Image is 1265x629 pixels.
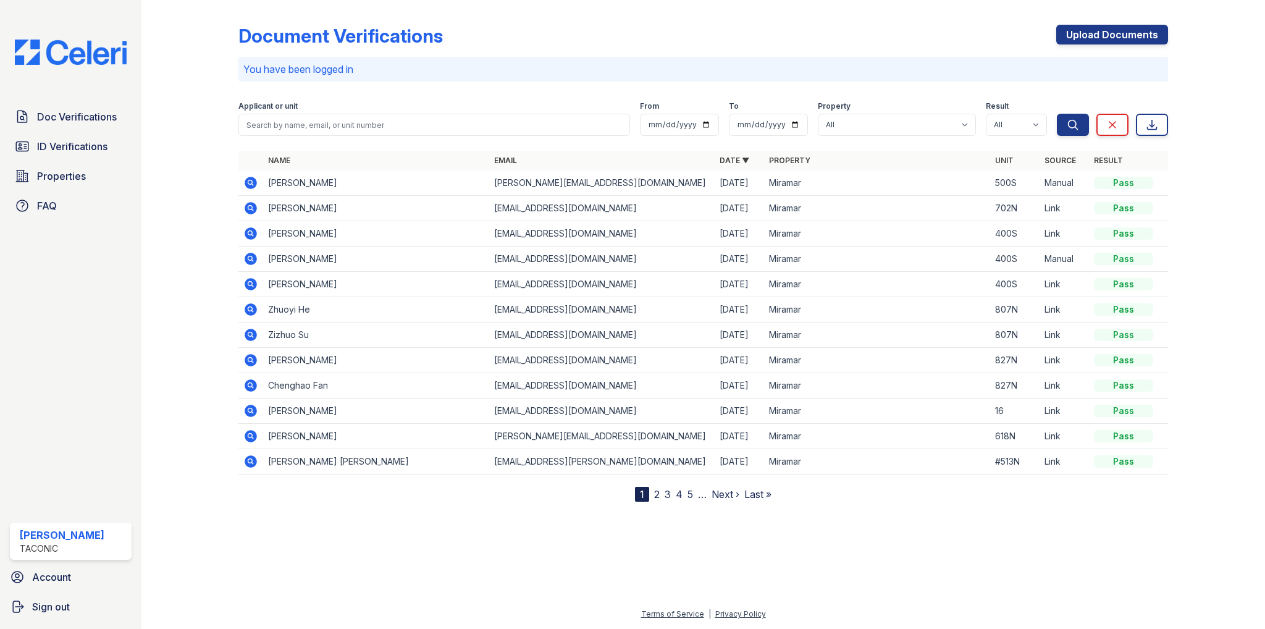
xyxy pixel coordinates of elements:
td: [DATE] [715,171,764,196]
td: [PERSON_NAME] [263,221,489,247]
td: Miramar [764,399,990,424]
td: Link [1040,272,1089,297]
span: FAQ [37,198,57,213]
td: Link [1040,449,1089,475]
a: Privacy Policy [715,609,766,618]
td: Miramar [764,449,990,475]
td: Link [1040,297,1089,323]
td: [DATE] [715,373,764,399]
td: 500S [990,171,1040,196]
td: Link [1040,323,1089,348]
td: Miramar [764,196,990,221]
a: 5 [687,488,693,500]
td: [PERSON_NAME] [263,272,489,297]
label: From [640,101,659,111]
td: [DATE] [715,297,764,323]
div: Taconic [20,542,104,555]
a: Properties [10,164,132,188]
span: … [698,487,707,502]
td: Zizhuo Su [263,323,489,348]
a: Unit [995,156,1014,165]
td: Miramar [764,171,990,196]
td: 16 [990,399,1040,424]
label: To [729,101,739,111]
a: Terms of Service [641,609,704,618]
td: 400S [990,272,1040,297]
td: [DATE] [715,247,764,272]
td: Manual [1040,247,1089,272]
td: [PERSON_NAME] [263,171,489,196]
a: Source [1044,156,1076,165]
td: [EMAIL_ADDRESS][DOMAIN_NAME] [489,373,715,399]
div: Document Verifications [238,25,443,47]
div: Pass [1094,430,1153,442]
div: Pass [1094,329,1153,341]
div: Pass [1094,303,1153,316]
td: 400S [990,247,1040,272]
td: Link [1040,424,1089,449]
td: [DATE] [715,449,764,475]
div: Pass [1094,354,1153,366]
td: [EMAIL_ADDRESS][DOMAIN_NAME] [489,272,715,297]
td: [PERSON_NAME][EMAIL_ADDRESS][DOMAIN_NAME] [489,424,715,449]
span: Properties [37,169,86,184]
a: 3 [665,488,671,500]
td: [PERSON_NAME] [263,399,489,424]
a: ID Verifications [10,134,132,159]
td: [DATE] [715,272,764,297]
a: Last » [744,488,771,500]
td: 827N [990,348,1040,373]
td: Link [1040,373,1089,399]
a: Upload Documents [1056,25,1168,44]
div: Pass [1094,253,1153,265]
div: Pass [1094,405,1153,417]
td: [EMAIL_ADDRESS][DOMAIN_NAME] [489,399,715,424]
a: Next › [712,488,739,500]
div: Pass [1094,379,1153,392]
td: Link [1040,196,1089,221]
td: [DATE] [715,323,764,348]
div: Pass [1094,278,1153,290]
td: [PERSON_NAME] [263,424,489,449]
span: Account [32,570,71,585]
td: [EMAIL_ADDRESS][PERSON_NAME][DOMAIN_NAME] [489,449,715,475]
span: ID Verifications [37,139,107,154]
a: Account [5,565,137,589]
td: Miramar [764,247,990,272]
td: [EMAIL_ADDRESS][DOMAIN_NAME] [489,221,715,247]
input: Search by name, email, or unit number [238,114,629,136]
td: [DATE] [715,348,764,373]
label: Applicant or unit [238,101,298,111]
td: 702N [990,196,1040,221]
a: Doc Verifications [10,104,132,129]
td: [EMAIL_ADDRESS][DOMAIN_NAME] [489,323,715,348]
td: Miramar [764,221,990,247]
label: Result [986,101,1009,111]
td: [DATE] [715,399,764,424]
label: Property [818,101,851,111]
td: [DATE] [715,424,764,449]
td: [DATE] [715,221,764,247]
a: FAQ [10,193,132,218]
a: 2 [654,488,660,500]
td: [PERSON_NAME] [263,348,489,373]
div: Pass [1094,177,1153,189]
td: Miramar [764,297,990,323]
a: Result [1094,156,1123,165]
td: Miramar [764,373,990,399]
td: [EMAIL_ADDRESS][DOMAIN_NAME] [489,247,715,272]
td: [EMAIL_ADDRESS][DOMAIN_NAME] [489,196,715,221]
td: [EMAIL_ADDRESS][DOMAIN_NAME] [489,297,715,323]
a: Date ▼ [720,156,749,165]
td: Miramar [764,424,990,449]
td: 827N [990,373,1040,399]
td: 807N [990,297,1040,323]
span: Doc Verifications [37,109,117,124]
td: Chenghao Fan [263,373,489,399]
td: Miramar [764,323,990,348]
td: Miramar [764,348,990,373]
div: 1 [635,487,649,502]
p: You have been logged in [243,62,1162,77]
div: [PERSON_NAME] [20,528,104,542]
span: Sign out [32,599,70,614]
